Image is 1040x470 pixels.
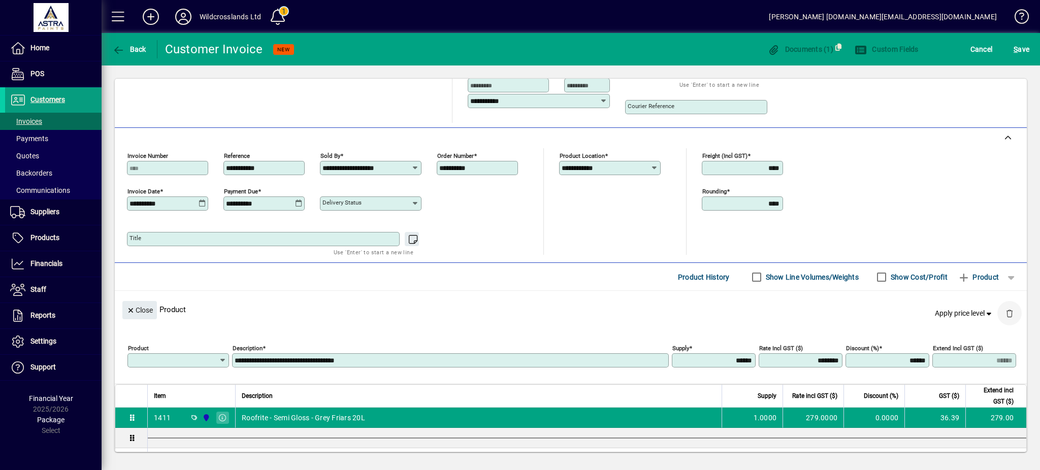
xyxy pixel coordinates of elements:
[224,188,258,195] mat-label: Payment due
[1014,41,1029,57] span: ave
[674,268,734,286] button: Product History
[127,152,168,159] mat-label: Invoice number
[242,413,365,423] span: Roofrite - Semi Gloss - Grey Friars 20L
[997,309,1022,318] app-page-header-button: Delete
[127,188,160,195] mat-label: Invoice date
[997,301,1022,325] button: Delete
[953,268,1004,286] button: Product
[5,36,102,61] a: Home
[30,311,55,319] span: Reports
[628,103,674,110] mat-label: Courier Reference
[167,8,200,26] button: Profile
[679,79,759,90] mat-hint: Use 'Enter' to start a new line
[5,225,102,251] a: Products
[126,302,153,319] span: Close
[965,408,1026,428] td: 279.00
[5,61,102,87] a: POS
[5,113,102,130] a: Invoices
[437,152,474,159] mat-label: Order number
[5,199,102,225] a: Suppliers
[931,305,998,323] button: Apply price level
[702,188,727,195] mat-label: Rounding
[154,413,171,423] div: 1411
[939,390,959,401] span: GST ($)
[320,152,340,159] mat-label: Sold by
[5,355,102,380] a: Support
[1011,40,1032,58] button: Save
[889,272,948,282] label: Show Cost/Profit
[110,40,149,58] button: Back
[154,390,166,401] span: Item
[702,152,747,159] mat-label: Freight (incl GST)
[5,277,102,303] a: Staff
[958,269,999,285] span: Product
[792,390,837,401] span: Rate incl GST ($)
[5,182,102,199] a: Communications
[5,147,102,164] a: Quotes
[10,152,39,160] span: Quotes
[115,291,1027,328] div: Product
[30,259,62,267] span: Financials
[233,345,263,352] mat-label: Description
[769,9,997,25] div: [PERSON_NAME] [DOMAIN_NAME][EMAIL_ADDRESS][DOMAIN_NAME]
[852,40,921,58] button: Custom Fields
[129,234,141,242] mat-label: Title
[200,412,211,423] span: Christchurch
[758,390,776,401] span: Supply
[30,285,46,293] span: Staff
[5,130,102,147] a: Payments
[112,45,146,53] span: Back
[935,308,994,319] span: Apply price level
[10,169,52,177] span: Backorders
[933,345,983,352] mat-label: Extend incl GST ($)
[242,390,273,401] span: Description
[120,305,159,314] app-page-header-button: Close
[764,272,859,282] label: Show Line Volumes/Weights
[37,416,64,424] span: Package
[10,186,70,194] span: Communications
[10,117,42,125] span: Invoices
[765,40,836,58] button: Documents (1)
[165,41,263,57] div: Customer Invoice
[5,251,102,277] a: Financials
[767,45,833,53] span: Documents (1)
[972,385,1014,407] span: Extend incl GST ($)
[30,233,59,242] span: Products
[30,208,59,216] span: Suppliers
[846,345,879,352] mat-label: Discount (%)
[5,303,102,328] a: Reports
[5,329,102,354] a: Settings
[135,8,167,26] button: Add
[904,408,965,428] td: 36.39
[10,135,48,143] span: Payments
[30,70,44,78] span: POS
[122,301,157,319] button: Close
[128,345,149,352] mat-label: Product
[29,394,73,402] span: Financial Year
[30,44,49,52] span: Home
[200,9,261,25] div: Wildcrosslands Ltd
[277,46,290,53] span: NEW
[102,40,157,58] app-page-header-button: Back
[334,246,413,258] mat-hint: Use 'Enter' to start a new line
[970,41,993,57] span: Cancel
[224,152,250,159] mat-label: Reference
[855,45,919,53] span: Custom Fields
[789,413,837,423] div: 279.0000
[754,413,777,423] span: 1.0000
[968,40,995,58] button: Cancel
[678,269,730,285] span: Product History
[30,363,56,371] span: Support
[1007,2,1027,35] a: Knowledge Base
[560,152,605,159] mat-label: Product location
[5,164,102,182] a: Backorders
[759,345,803,352] mat-label: Rate incl GST ($)
[322,199,362,206] mat-label: Delivery status
[1014,45,1018,53] span: S
[864,390,898,401] span: Discount (%)
[672,345,689,352] mat-label: Supply
[843,408,904,428] td: 0.0000
[30,95,65,104] span: Customers
[30,337,56,345] span: Settings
